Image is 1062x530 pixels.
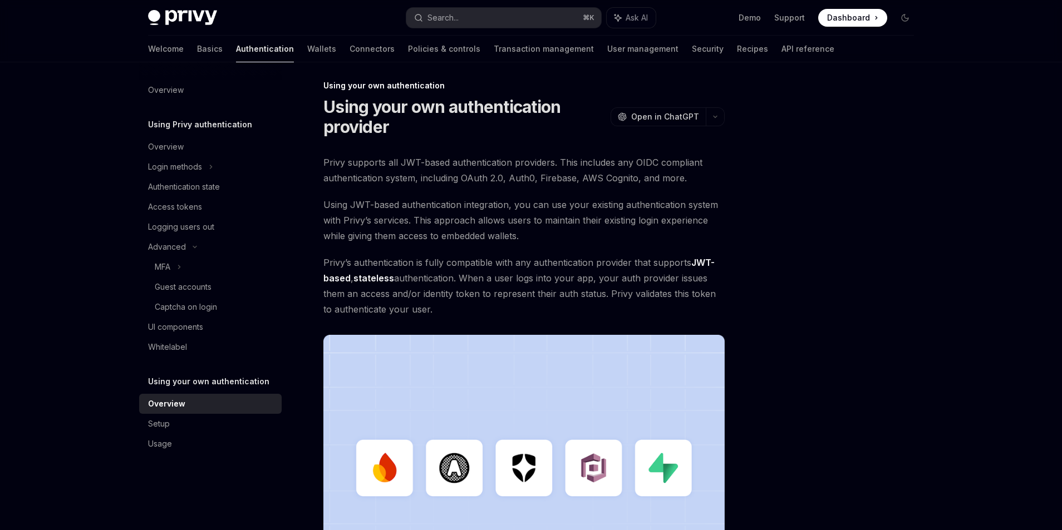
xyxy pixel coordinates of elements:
[692,36,724,62] a: Security
[155,300,217,314] div: Captcha on login
[139,177,282,197] a: Authentication state
[607,8,656,28] button: Ask AI
[139,80,282,100] a: Overview
[155,260,170,274] div: MFA
[148,375,269,388] h5: Using your own authentication
[148,240,186,254] div: Advanced
[148,437,172,450] div: Usage
[139,137,282,157] a: Overview
[427,11,459,24] div: Search...
[739,12,761,23] a: Demo
[611,107,706,126] button: Open in ChatGPT
[148,397,185,410] div: Overview
[323,155,725,186] span: Privy supports all JWT-based authentication providers. This includes any OIDC compliant authentic...
[148,118,252,131] h5: Using Privy authentication
[408,36,480,62] a: Policies & controls
[626,12,648,23] span: Ask AI
[148,320,203,334] div: UI components
[148,180,220,194] div: Authentication state
[323,255,725,317] span: Privy’s authentication is fully compatible with any authentication provider that supports , authe...
[350,36,395,62] a: Connectors
[607,36,678,62] a: User management
[148,36,184,62] a: Welcome
[197,36,223,62] a: Basics
[139,414,282,434] a: Setup
[236,36,294,62] a: Authentication
[818,9,887,27] a: Dashboard
[148,83,184,97] div: Overview
[139,297,282,317] a: Captcha on login
[139,317,282,337] a: UI components
[774,12,805,23] a: Support
[139,434,282,454] a: Usage
[737,36,768,62] a: Recipes
[139,197,282,217] a: Access tokens
[583,13,594,22] span: ⌘ K
[323,97,606,137] h1: Using your own authentication provider
[148,200,202,214] div: Access tokens
[148,10,217,26] img: dark logo
[896,9,914,27] button: Toggle dark mode
[139,394,282,414] a: Overview
[139,277,282,297] a: Guest accounts
[148,417,170,430] div: Setup
[148,340,187,354] div: Whitelabel
[323,197,725,244] span: Using JWT-based authentication integration, you can use your existing authentication system with ...
[323,80,725,91] div: Using your own authentication
[148,140,184,153] div: Overview
[494,36,594,62] a: Transaction management
[827,12,870,23] span: Dashboard
[148,220,214,234] div: Logging users out
[139,217,282,237] a: Logging users out
[148,160,202,174] div: Login methods
[353,273,394,284] a: stateless
[307,36,336,62] a: Wallets
[139,337,282,357] a: Whitelabel
[631,111,699,122] span: Open in ChatGPT
[781,36,834,62] a: API reference
[155,280,212,294] div: Guest accounts
[406,8,601,28] button: Search...⌘K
